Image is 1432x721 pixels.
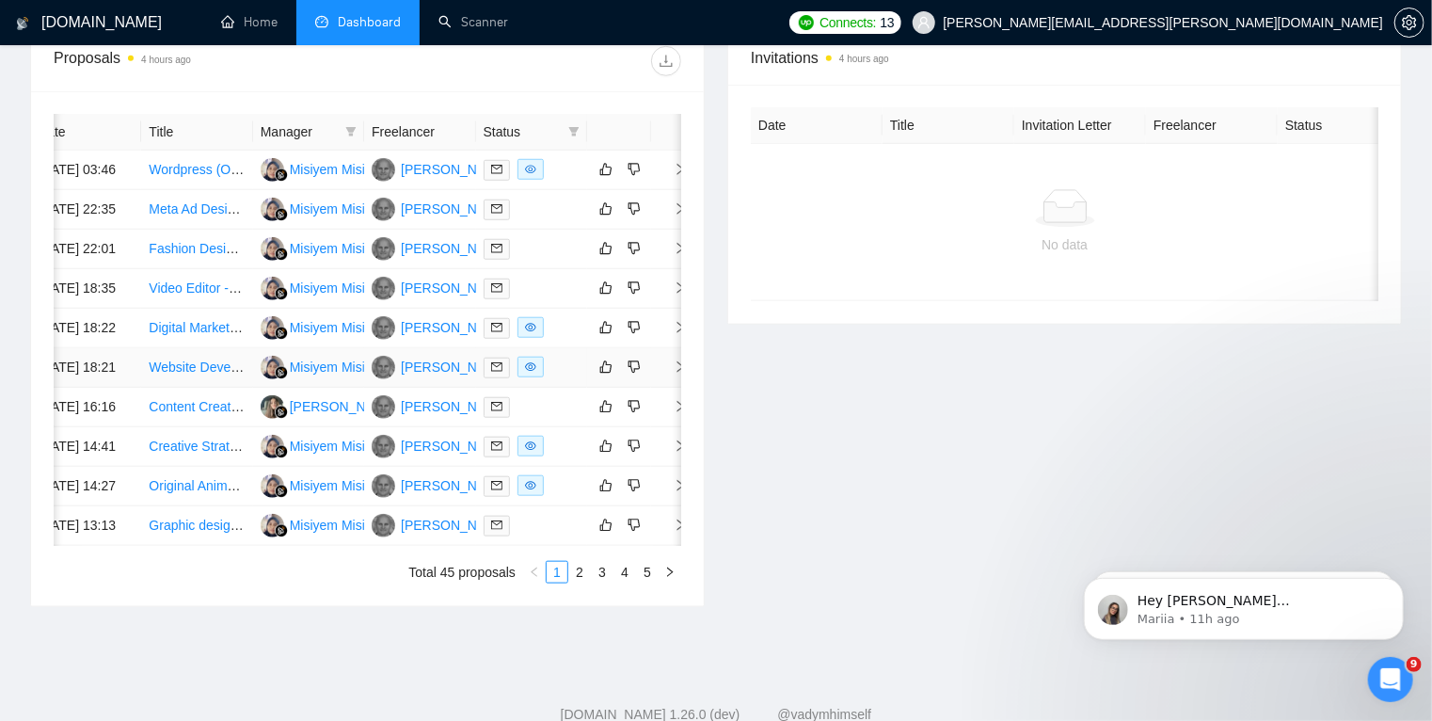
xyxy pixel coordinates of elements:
[595,198,617,220] button: like
[1146,107,1278,144] th: Freelancer
[290,278,390,298] div: Misiyem Misiyem
[30,427,141,467] td: [DATE] 14:41
[568,126,580,137] span: filter
[599,478,613,493] span: like
[628,518,641,533] span: dislike
[659,561,681,584] button: right
[30,151,141,190] td: [DATE] 03:46
[880,12,894,33] span: 13
[290,515,390,536] div: Misiyem Misiyem
[1394,15,1424,30] a: setting
[595,435,617,457] button: like
[141,151,252,190] td: Wordpress (Oxygen) UI UX Website Design for a Video Production Company
[523,561,546,584] li: Previous Page
[491,441,502,452] span: mail
[1056,538,1432,670] iframe: Intercom notifications message
[401,238,509,259] div: [PERSON_NAME]
[491,401,502,412] span: mail
[290,436,390,457] div: Misiyem Misiyem
[599,360,613,375] span: like
[290,317,390,338] div: Misiyem Misiyem
[261,395,284,419] img: LK
[253,114,364,151] th: Manager
[659,321,687,334] span: right
[628,241,641,256] span: dislike
[491,282,502,294] span: mail
[568,561,591,584] li: 2
[16,8,29,39] img: logo
[149,399,590,414] a: Content Creator Needed – Urban Lifestyle & Product Shoot (Photo + Video)
[261,158,284,182] img: MM
[30,269,141,309] td: [DATE] 18:35
[565,118,583,146] span: filter
[491,164,502,175] span: mail
[599,280,613,296] span: like
[275,208,288,221] img: gigradar-bm.png
[30,467,141,506] td: [DATE] 14:27
[1278,107,1409,144] th: Status
[290,159,390,180] div: Misiyem Misiyem
[141,55,191,65] time: 4 hours ago
[751,46,1378,70] span: Invitations
[54,46,368,76] div: Proposals
[30,309,141,348] td: [DATE] 18:22
[595,316,617,339] button: like
[628,280,641,296] span: dislike
[372,474,395,498] img: TH
[659,242,687,255] span: right
[315,15,328,28] span: dashboard
[799,15,814,30] img: upwork-logo.png
[659,561,681,584] li: Next Page
[261,398,398,413] a: LK[PERSON_NAME]
[149,360,506,375] a: Website Development for New Real Estate Brokerage on Wix
[372,240,509,255] a: TH[PERSON_NAME]
[484,121,561,142] span: Status
[275,327,288,340] img: gigradar-bm.png
[275,485,288,498] img: gigradar-bm.png
[491,480,502,491] span: mail
[30,348,141,388] td: [DATE] 18:21
[372,280,509,295] a: TH[PERSON_NAME]
[401,159,509,180] div: [PERSON_NAME]
[599,241,613,256] span: like
[372,359,509,374] a: TH[PERSON_NAME]
[261,237,284,261] img: MM
[599,518,613,533] span: like
[149,280,533,296] a: Video Editor - $3-5K/Month Guaranteed - Premium Content Brand
[141,427,252,467] td: Creative Strategist to Collaborate on Multiple Brands
[221,14,278,30] a: homeHome
[30,506,141,546] td: [DATE] 13:13
[261,435,284,458] img: MM
[401,357,509,377] div: [PERSON_NAME]
[141,230,252,269] td: Fashion Designer Needed for Luxury Brand Identity & Knitwear Collection Revision
[599,399,613,414] span: like
[401,278,509,298] div: [PERSON_NAME]
[401,317,509,338] div: [PERSON_NAME]
[1014,107,1146,144] th: Invitation Letter
[261,359,390,374] a: MMMisiyem Misiyem
[275,168,288,182] img: gigradar-bm.png
[525,322,536,333] span: eye
[659,440,687,453] span: right
[141,114,252,151] th: Title
[149,439,455,454] a: Creative Strategist to Collaborate on Multiple Brands
[141,269,252,309] td: Video Editor - $3-5K/Month Guaranteed - Premium Content Brand
[636,561,659,584] li: 5
[372,200,509,216] a: TH[PERSON_NAME]
[401,436,509,457] div: [PERSON_NAME]
[290,475,390,496] div: Misiyem Misiyem
[751,107,883,144] th: Date
[275,445,288,458] img: gigradar-bm.png
[599,439,613,454] span: like
[261,356,284,379] img: MM
[595,277,617,299] button: like
[372,319,509,334] a: TH[PERSON_NAME]
[408,561,516,584] li: Total 45 proposals
[595,356,617,378] button: like
[372,158,395,182] img: TH
[628,360,641,375] span: dislike
[659,360,687,374] span: right
[525,361,536,373] span: eye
